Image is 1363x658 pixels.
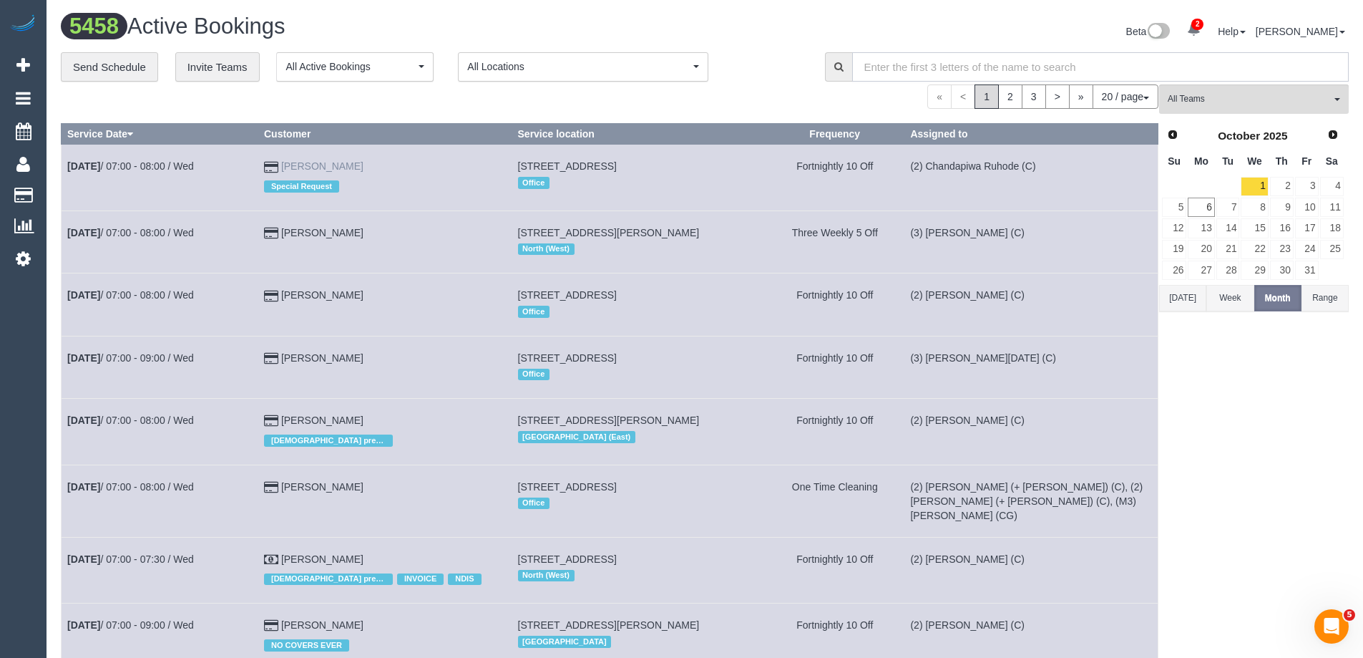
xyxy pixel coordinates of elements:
[1326,155,1338,167] span: Saturday
[67,352,194,364] a: [DATE]/ 07:00 - 09:00 / Wed
[512,124,766,145] th: Service location
[264,574,393,585] span: [DEMOGRAPHIC_DATA] preferred
[1159,285,1206,311] button: [DATE]
[1295,218,1319,238] a: 17
[258,145,512,211] td: Customer
[1314,609,1349,644] iframe: Intercom live chat
[904,145,1158,211] td: Assigned to
[264,483,278,493] i: Credit Card Payment
[1320,198,1344,217] a: 11
[1270,240,1294,259] a: 23
[276,52,434,82] button: All Active Bookings
[518,306,549,317] span: Office
[258,399,512,465] td: Customer
[1263,130,1287,142] span: 2025
[518,636,612,647] span: [GEOGRAPHIC_DATA]
[766,274,904,336] td: Frequency
[1162,240,1186,259] a: 19
[512,274,766,336] td: Service location
[518,369,549,380] span: Office
[67,481,100,493] b: [DATE]
[1301,155,1311,167] span: Friday
[518,427,760,446] div: Location
[518,365,760,384] div: Location
[1168,93,1331,105] span: All Teams
[518,570,575,581] span: North (West)
[512,465,766,537] td: Service location
[281,352,363,364] a: [PERSON_NAME]
[766,336,904,398] td: Frequency
[397,574,444,585] span: INVOICE
[518,566,760,585] div: Location
[974,84,999,109] span: 1
[1218,130,1260,142] span: October
[904,336,1158,398] td: Assigned to
[518,494,760,513] div: Location
[518,498,549,509] span: Office
[1295,261,1319,280] a: 31
[1069,84,1093,109] a: »
[766,537,904,603] td: Frequency
[1241,198,1268,217] a: 8
[62,336,258,398] td: Schedule date
[1162,198,1186,217] a: 5
[281,481,363,493] a: [PERSON_NAME]
[1126,26,1171,37] a: Beta
[264,621,278,631] i: Credit Card Payment
[1295,198,1319,217] a: 10
[9,14,37,34] img: Automaid Logo
[512,399,766,465] td: Service location
[1216,261,1240,280] a: 28
[67,415,100,426] b: [DATE]
[1188,261,1214,280] a: 27
[1159,84,1349,107] ol: All Teams
[264,163,278,173] i: Credit Card Payment
[258,211,512,273] td: Customer
[927,84,952,109] span: «
[1191,19,1203,30] span: 2
[264,555,278,565] i: Check Payment
[518,243,575,255] span: North (West)
[1162,261,1186,280] a: 26
[951,84,975,109] span: <
[518,632,760,651] div: Location
[852,52,1349,82] input: Enter the first 3 letters of the name to search
[904,274,1158,336] td: Assigned to
[67,227,194,238] a: [DATE]/ 07:00 - 08:00 / Wed
[1206,285,1254,311] button: Week
[1216,198,1240,217] a: 7
[904,124,1158,145] th: Assigned to
[927,84,1158,109] nav: Pagination navigation
[1162,218,1186,238] a: 12
[1320,240,1344,259] a: 25
[998,84,1022,109] a: 2
[1323,125,1343,145] a: Next
[518,177,549,188] span: Office
[1194,155,1208,167] span: Monday
[258,124,512,145] th: Customer
[1295,240,1319,259] a: 24
[62,274,258,336] td: Schedule date
[67,553,100,565] b: [DATE]
[281,619,363,631] a: [PERSON_NAME]
[281,289,363,301] a: [PERSON_NAME]
[904,465,1158,537] td: Assigned to
[1320,218,1344,238] a: 18
[61,14,694,39] h1: Active Bookings
[1188,240,1214,259] a: 20
[1218,26,1246,37] a: Help
[1022,84,1046,109] a: 3
[518,227,700,238] span: [STREET_ADDRESS][PERSON_NAME]
[518,431,635,442] span: [GEOGRAPHIC_DATA] (East)
[67,619,100,631] b: [DATE]
[1276,155,1288,167] span: Thursday
[264,416,278,426] i: Credit Card Payment
[67,160,100,172] b: [DATE]
[62,537,258,603] td: Schedule date
[281,415,363,426] a: [PERSON_NAME]
[1216,218,1240,238] a: 14
[1247,155,1262,167] span: Wednesday
[904,399,1158,465] td: Assigned to
[281,160,363,172] a: [PERSON_NAME]
[1146,23,1170,42] img: New interface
